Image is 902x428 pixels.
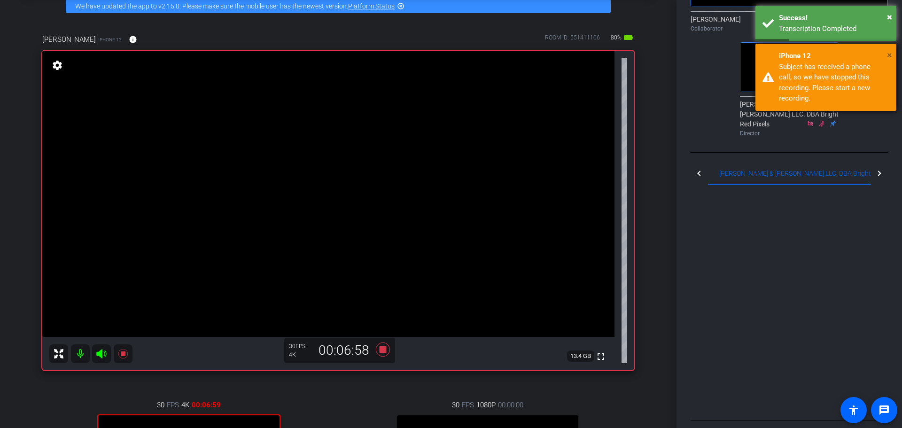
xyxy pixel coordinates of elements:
[848,405,859,416] mat-icon: accessibility
[312,342,375,358] div: 00:06:58
[397,2,404,10] mat-icon: highlight_off
[779,51,889,62] div: iPhone 12
[567,350,594,362] span: 13.4 GB
[887,49,892,61] span: ×
[691,24,888,33] div: Collaborator
[887,48,892,62] button: Close
[295,343,305,350] span: FPS
[289,351,312,358] div: 4K
[129,35,137,44] mat-icon: info
[98,36,122,43] span: iPhone 13
[545,33,600,47] div: ROOM ID: 551411106
[779,62,889,104] div: Subject has received a phone call, so we have stopped this recording. Please start a new recording.
[623,32,634,43] mat-icon: battery_std
[498,400,523,410] span: 00:00:00
[192,400,221,410] span: 00:06:59
[779,13,889,23] div: Success!
[462,400,474,410] span: FPS
[167,400,179,410] span: FPS
[157,400,164,410] span: 30
[887,11,892,23] span: ×
[740,100,839,138] div: [PERSON_NAME] & [PERSON_NAME] LLC. DBA Bright Red Pixels
[879,405,890,416] mat-icon: message
[181,400,189,410] span: 4K
[887,10,892,24] button: Close
[452,400,459,410] span: 30
[51,60,64,71] mat-icon: settings
[42,34,96,45] span: [PERSON_NAME]
[691,15,888,33] div: [PERSON_NAME]
[779,23,889,34] div: Transcription Completed
[719,170,902,177] span: [PERSON_NAME] & [PERSON_NAME] LLC. DBA Bright Red Pixels
[348,2,395,10] a: Platform Status
[289,342,312,350] div: 30
[476,400,496,410] span: 1080P
[609,30,623,45] span: 80%
[595,351,607,362] mat-icon: fullscreen
[740,129,839,138] div: Director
